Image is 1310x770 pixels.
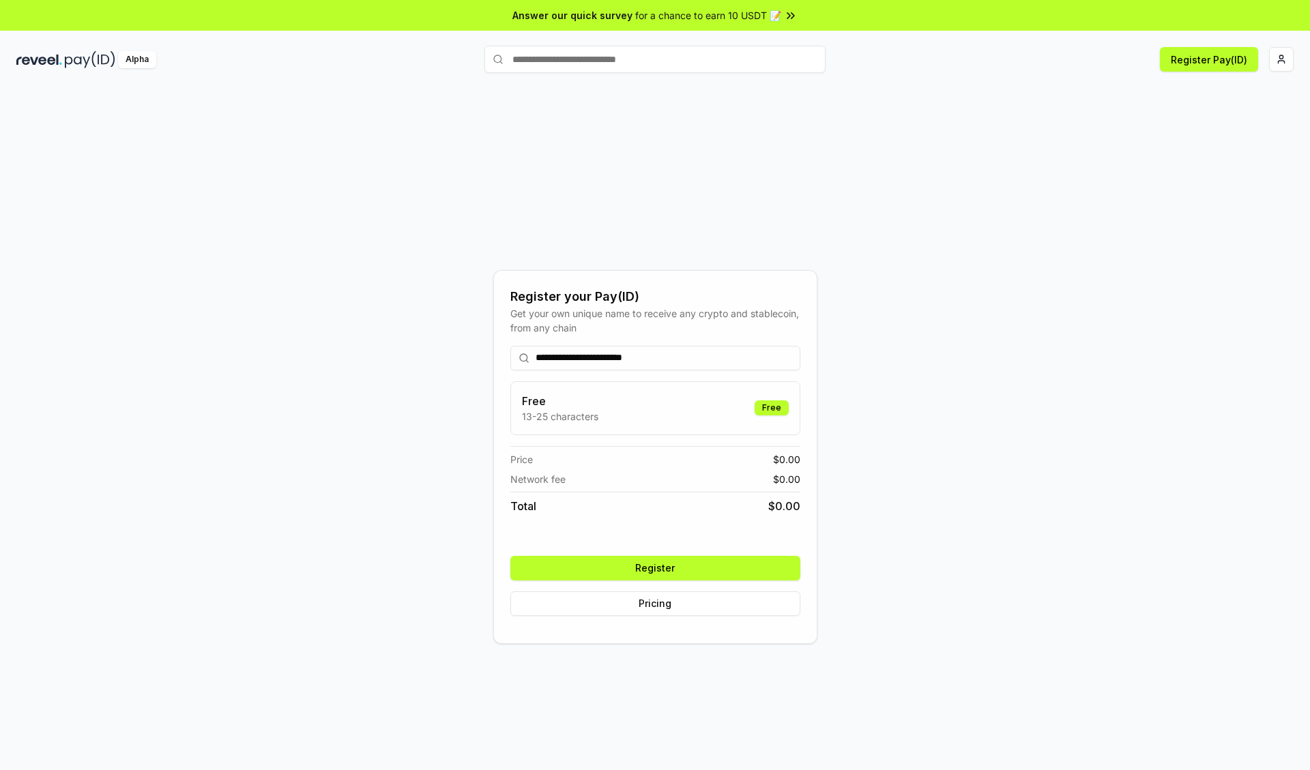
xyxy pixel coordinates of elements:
[510,287,800,306] div: Register your Pay(ID)
[522,393,598,409] h3: Free
[510,591,800,616] button: Pricing
[635,8,781,23] span: for a chance to earn 10 USDT 📝
[510,306,800,335] div: Get your own unique name to receive any crypto and stablecoin, from any chain
[1160,47,1258,72] button: Register Pay(ID)
[510,472,566,486] span: Network fee
[510,556,800,580] button: Register
[755,400,789,415] div: Free
[512,8,632,23] span: Answer our quick survey
[510,452,533,467] span: Price
[768,498,800,514] span: $ 0.00
[773,452,800,467] span: $ 0.00
[510,498,536,514] span: Total
[16,51,62,68] img: reveel_dark
[522,409,598,424] p: 13-25 characters
[65,51,115,68] img: pay_id
[773,472,800,486] span: $ 0.00
[118,51,156,68] div: Alpha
